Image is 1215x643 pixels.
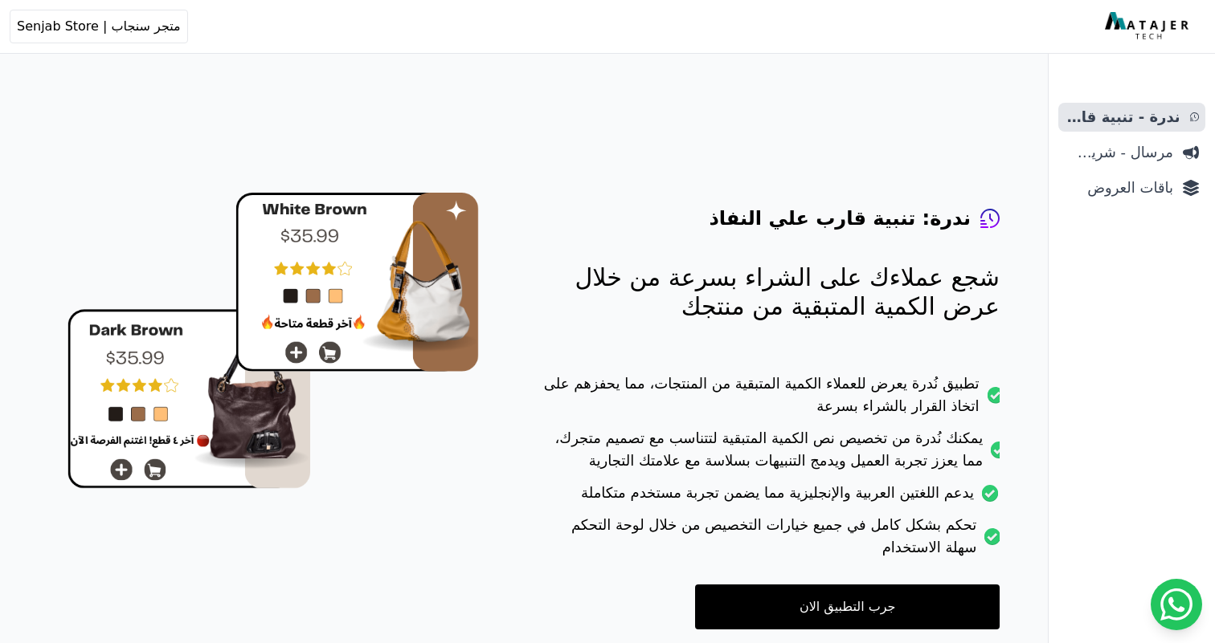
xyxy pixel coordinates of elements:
li: تحكم بشكل كامل في جميع خيارات التخصيص من خلال لوحة التحكم سهلة الاستخدام [543,514,1000,568]
span: مرسال - شريط دعاية [1065,141,1173,164]
p: شجع عملاءك على الشراء بسرعة من خلال عرض الكمية المتبقية من منتجك [543,263,1000,321]
a: جرب التطبيق الان [695,584,1000,629]
button: متجر سنجاب | Senjab Store [10,10,188,43]
li: يدعم اللغتين العربية والإنجليزية مما يضمن تجربة مستخدم متكاملة [543,482,1000,514]
h4: ندرة: تنبية قارب علي النفاذ [709,206,971,231]
li: يمكنك نُدرة من تخصيص نص الكمية المتبقية لتتناسب مع تصميم متجرك، مما يعزز تجربة العميل ويدمج التنب... [543,427,1000,482]
span: ندرة - تنبية قارب علي النفاذ [1065,106,1180,128]
img: MatajerTech Logo [1105,12,1192,41]
span: باقات العروض [1065,177,1173,199]
li: تطبيق نُدرة يعرض للعملاء الكمية المتبقية من المنتجات، مما يحفزهم على اتخاذ القرار بالشراء بسرعة [543,372,1000,427]
span: متجر سنجاب | Senjab Store [17,17,181,36]
img: hero [67,193,479,489]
